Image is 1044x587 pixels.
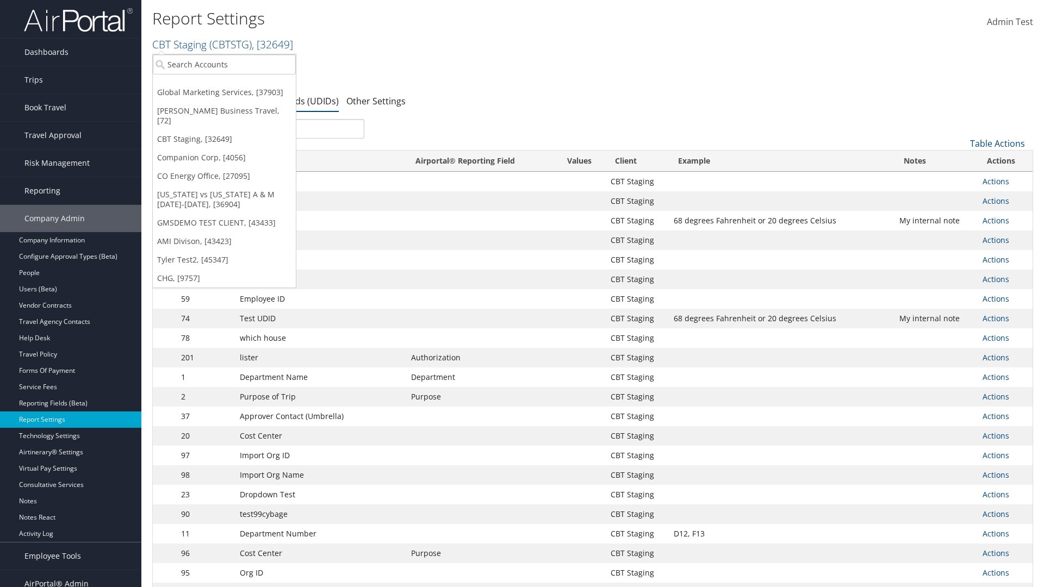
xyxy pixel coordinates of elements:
td: 96 [176,544,234,563]
a: [US_STATE] vs [US_STATE] A & M [DATE]-[DATE], [36904] [153,185,296,214]
a: Actions [983,235,1009,245]
td: Job Title [234,230,406,250]
a: Table Actions [970,138,1025,149]
td: test99cybage [234,504,406,524]
a: Admin Test [987,5,1033,39]
td: free [234,211,406,230]
td: CBT Staging [605,524,668,544]
a: GMSDEMO TEST CLIENT, [43433] [153,214,296,232]
td: CBT Staging [605,211,668,230]
a: Actions [983,196,1009,206]
td: 2 [176,387,234,407]
a: Actions [983,430,1009,441]
td: 68 degrees Fahrenheit or 20 degrees Celsius [668,309,894,328]
a: Actions [983,176,1009,186]
a: Actions [983,333,1009,343]
a: CBT Staging, [32649] [153,130,296,148]
td: 37 [176,407,234,426]
td: 201 [176,348,234,367]
td: Org ID [234,563,406,583]
th: Notes [894,151,977,172]
span: Trips [24,66,43,93]
td: CBT Staging [605,172,668,191]
td: Cost Center [234,544,406,563]
td: 23 [176,485,234,504]
td: 97 [176,446,234,465]
h1: Report Settings [152,7,739,30]
a: Actions [983,470,1009,480]
td: CBT Staging [605,250,668,270]
td: Test UDID [234,309,406,328]
a: Actions [983,352,1009,363]
td: Purpose of Trip [234,387,406,407]
td: Rule Class [234,270,406,289]
a: Actions [983,528,1009,539]
td: CBT Staging [605,504,668,524]
td: CBT Staging [605,563,668,583]
span: Dashboards [24,39,69,66]
input: Search Accounts [153,54,296,74]
td: Employee ID [234,289,406,309]
td: VIP [234,250,406,270]
td: Department [406,367,554,387]
td: Cost Center [234,426,406,446]
td: CBT Staging [605,446,668,465]
a: Companion Corp, [4056] [153,148,296,167]
td: Lister [234,191,406,211]
a: Actions [983,254,1009,265]
td: D12, F13 [668,524,894,544]
td: 11 [176,524,234,544]
td: CBT Staging [605,348,668,367]
td: My internal note [894,309,977,328]
span: Reporting [24,177,60,204]
a: Actions [983,293,1009,304]
td: Import Org Name [234,465,406,485]
td: CBT Staging [605,407,668,426]
td: Department Number [234,524,406,544]
td: CBT Staging [605,367,668,387]
td: Import Org ID [234,446,406,465]
a: Actions [983,489,1009,499]
a: [PERSON_NAME] Business Travel, [72] [153,102,296,130]
th: Actions [977,151,1033,172]
td: CBT Staging [605,387,668,407]
td: Purpose [406,387,554,407]
td: 74 [176,309,234,328]
td: CBT Staging [605,270,668,289]
a: Actions [983,215,1009,226]
td: 20 [176,426,234,446]
td: 95 [176,563,234,583]
a: CHG, [9757] [153,269,296,288]
th: Airportal&reg; Reporting Field [406,151,554,172]
td: 68 degrees Fahrenheit or 20 degrees Celsius [668,211,894,230]
td: Authorization [406,348,554,367]
a: CO Energy Office, [27095] [153,167,296,185]
td: Purpose [406,544,554,563]
span: Admin Test [987,16,1033,28]
td: 98 [176,465,234,485]
a: Actions [983,567,1009,578]
img: airportal-logo.png [24,7,133,33]
td: My internal note [894,211,977,230]
span: Employee Tools [24,542,81,570]
td: CBT Staging [605,230,668,250]
span: Risk Management [24,149,90,177]
th: Client [605,151,668,172]
a: Actions [983,313,1009,323]
a: Actions [983,450,1009,460]
span: Book Travel [24,94,66,121]
a: Actions [983,372,1009,382]
a: Actions [983,548,1009,558]
span: , [ 32649 ] [252,37,293,52]
td: Department Name [234,367,406,387]
td: CBT Staging [605,544,668,563]
span: Travel Approval [24,122,82,149]
td: 90 [176,504,234,524]
td: CBT Staging [605,328,668,348]
a: AMI Divison, [43423] [153,232,296,251]
td: which house [234,328,406,348]
a: Actions [983,509,1009,519]
a: Actions [983,411,1009,421]
td: CBT Staging [605,191,668,211]
td: Dropdown Test [234,485,406,504]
